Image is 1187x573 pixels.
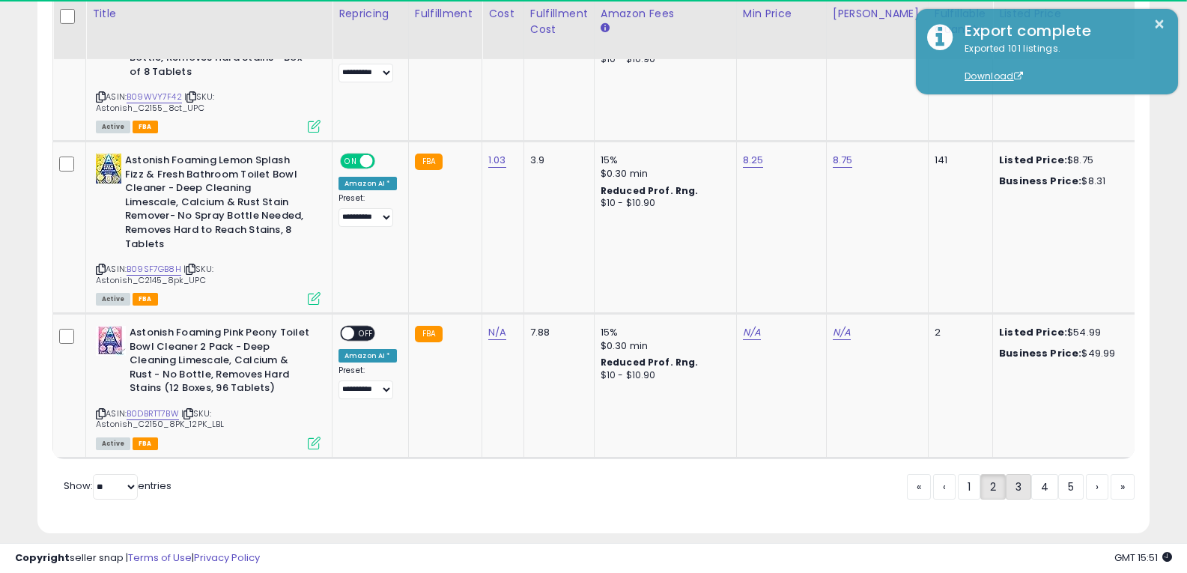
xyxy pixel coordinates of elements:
img: 61PD9bHJaUL._SL40_.jpg [96,154,121,184]
div: $8.75 [999,154,1123,167]
small: FBA [415,326,443,342]
a: B09SF7GB8H [127,263,181,276]
span: « [917,479,921,494]
div: $54.99 [999,326,1123,339]
small: Amazon Fees. [601,22,610,35]
img: 51FooLqVbRL._SL40_.jpg [96,326,126,356]
div: Fulfillment [415,6,476,22]
span: All listings currently available for purchase on Amazon [96,293,130,306]
div: seller snap | | [15,551,260,566]
a: B0DBRTT7BW [127,407,179,420]
div: Cost [488,6,517,22]
div: $49.99 [999,347,1123,360]
div: Export complete [953,20,1167,42]
span: FBA [133,437,158,450]
small: FBA [415,154,443,170]
div: ASIN: [96,154,321,303]
b: Reduced Prof. Rng. [601,356,699,369]
div: Min Price [743,6,820,22]
a: 3 [1006,474,1031,500]
div: 3.9 [530,154,583,167]
b: Reduced Prof. Rng. [601,184,699,197]
div: [PERSON_NAME] [833,6,922,22]
div: ASIN: [96,9,321,131]
div: 15% [601,154,725,167]
div: 2 [935,326,981,339]
a: N/A [833,325,851,340]
div: $0.30 min [601,339,725,353]
span: FBA [133,293,158,306]
a: Download [965,70,1023,82]
span: | SKU: Astonish_C2145_8pk_UPC [96,263,213,285]
span: | SKU: Astonish_C2155_8ct_UPC [96,91,214,113]
div: $10 - $10.90 [601,197,725,210]
span: ‹ [943,479,946,494]
a: 5 [1058,474,1084,500]
a: 8.25 [743,153,764,168]
span: 2025-08-14 15:51 GMT [1114,551,1172,565]
div: Fulfillable Quantity [935,6,986,37]
a: 2 [980,474,1006,500]
div: $10 - $10.90 [601,369,725,382]
b: Business Price: [999,174,1081,188]
span: › [1096,479,1099,494]
div: Title [92,6,326,22]
span: Show: entries [64,479,171,493]
div: Listed Price [999,6,1129,22]
div: Amazon Fees [601,6,730,22]
div: Preset: [339,49,397,83]
a: 8.75 [833,153,853,168]
span: ON [341,155,360,168]
div: 141 [935,154,981,167]
span: » [1120,479,1125,494]
div: Preset: [339,193,397,227]
div: $8.31 [999,175,1123,188]
div: 15% [601,326,725,339]
a: B09WVY7F42 [127,91,182,103]
b: Astonish Foaming Pink Peony Toilet Bowl Cleaner 2 Pack - Deep Cleaning Limescale, Calcium & Rust ... [130,326,312,399]
a: N/A [488,325,506,340]
b: Listed Price: [999,325,1067,339]
div: Amazon AI * [339,349,397,363]
div: $0.30 min [601,167,725,181]
a: 1.03 [488,153,506,168]
strong: Copyright [15,551,70,565]
a: 1 [958,474,980,500]
span: All listings currently available for purchase on Amazon [96,121,130,133]
a: 4 [1031,474,1058,500]
button: × [1153,15,1165,34]
div: Repricing [339,6,402,22]
span: FBA [133,121,158,133]
div: Exported 101 listings. [953,42,1167,84]
div: $10 - $10.90 [601,53,725,66]
b: Business Price: [999,346,1081,360]
span: OFF [354,327,378,340]
div: Amazon AI * [339,177,397,190]
a: Terms of Use [128,551,192,565]
div: Fulfillment Cost [530,6,588,37]
div: 7.88 [530,326,583,339]
div: ASIN: [96,326,321,448]
a: N/A [743,325,761,340]
div: Preset: [339,366,397,399]
span: OFF [373,155,397,168]
b: Astonish Foaming Lemon Splash Fizz & Fresh Bathroom Toilet Bowl Cleaner - Deep Cleaning Limescale... [125,154,307,255]
span: | SKU: Astonish_C2150_8PK_12PK_LBL [96,407,225,430]
a: Privacy Policy [194,551,260,565]
b: Listed Price: [999,153,1067,167]
span: All listings currently available for purchase on Amazon [96,437,130,450]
